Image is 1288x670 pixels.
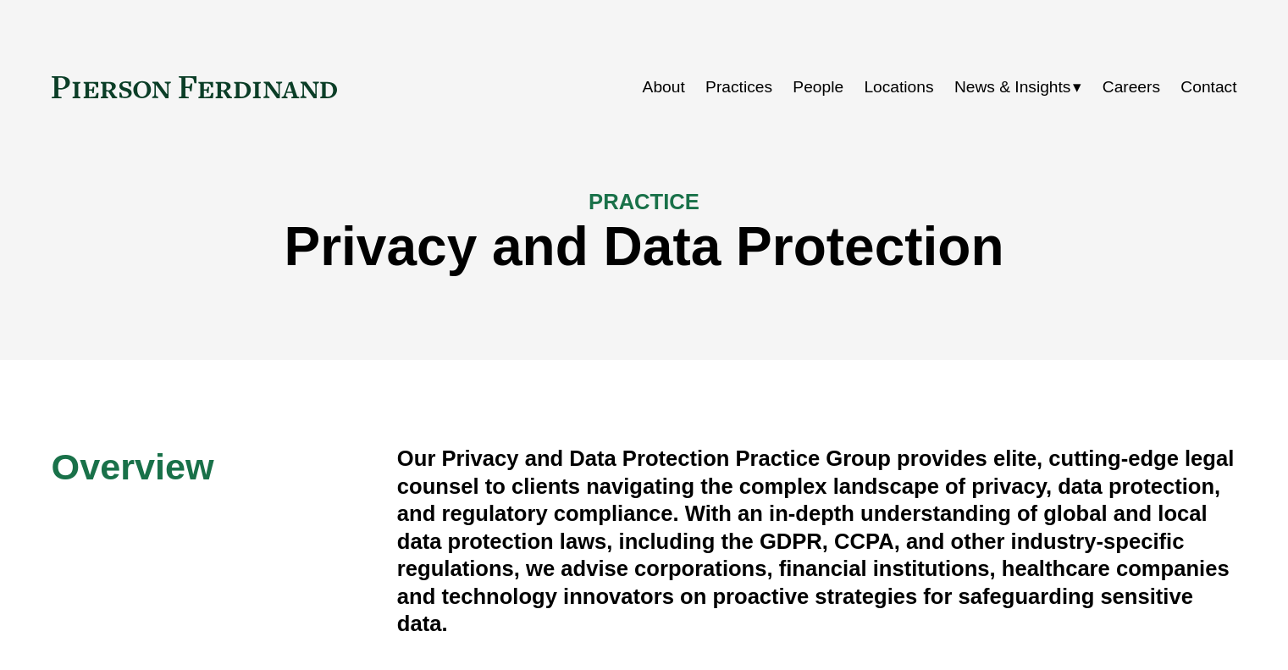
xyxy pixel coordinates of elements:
[397,445,1237,637] h4: Our Privacy and Data Protection Practice Group provides elite, cutting-edge legal counsel to clie...
[589,190,699,213] span: PRACTICE
[52,216,1237,278] h1: Privacy and Data Protection
[864,71,933,103] a: Locations
[1180,71,1236,103] a: Contact
[643,71,685,103] a: About
[954,71,1082,103] a: folder dropdown
[1103,71,1160,103] a: Careers
[793,71,843,103] a: People
[705,71,772,103] a: Practices
[954,73,1071,102] span: News & Insights
[52,446,214,487] span: Overview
